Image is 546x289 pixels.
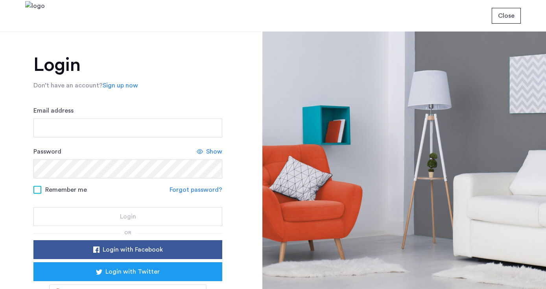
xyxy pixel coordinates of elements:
[492,8,521,24] button: button
[105,267,160,276] span: Login with Twitter
[103,245,163,254] span: Login with Facebook
[33,147,61,156] label: Password
[103,81,138,90] a: Sign up now
[33,106,74,115] label: Email address
[33,207,222,226] button: button
[33,56,222,74] h1: Login
[45,185,87,195] span: Remember me
[33,82,103,89] span: Don’t have an account?
[25,1,45,31] img: logo
[206,147,222,156] span: Show
[33,240,222,259] button: button
[33,262,222,281] button: button
[170,185,222,195] a: Forgot password?
[120,212,136,221] span: Login
[124,230,131,235] span: or
[498,11,515,20] span: Close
